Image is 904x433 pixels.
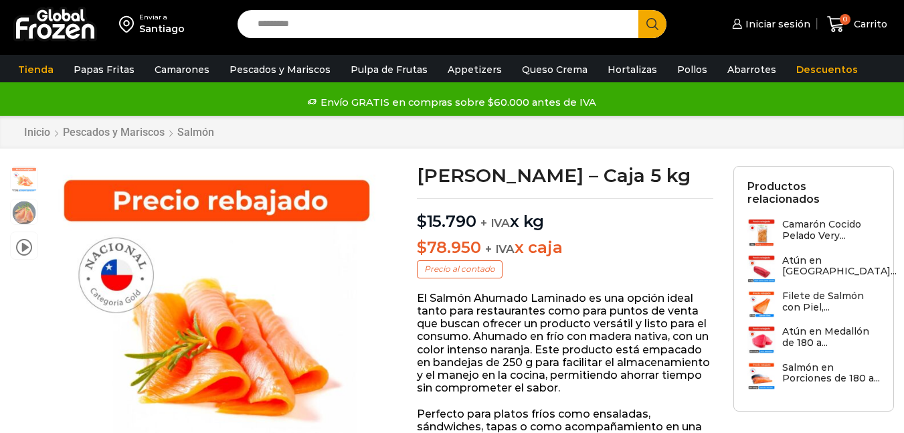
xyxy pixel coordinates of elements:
img: address-field-icon.svg [119,13,139,35]
a: Camarón Cocido Pelado Very... [747,219,880,248]
a: Descuentos [790,57,865,82]
bdi: 78.950 [417,238,480,257]
a: Pulpa de Frutas [344,57,434,82]
a: Papas Fritas [67,57,141,82]
bdi: 15.790 [417,211,476,231]
p: Precio al contado [417,260,503,278]
h3: Filete de Salmón con Piel,... [782,290,880,313]
a: Salmón en Porciones de 180 a... [747,362,880,391]
a: Atún en Medallón de 180 a... [747,326,880,355]
span: 0 [840,14,850,25]
a: Iniciar sesión [729,11,810,37]
a: Camarones [148,57,216,82]
a: Pescados y Mariscos [223,57,337,82]
p: El Salmón Ahumado Laminado es una opción ideal tanto para restaurantes como para puntos de venta ... [417,292,713,395]
p: x kg [417,198,713,232]
div: Enviar a [139,13,185,22]
span: salmon ahumado [11,167,37,193]
div: Santiago [139,22,185,35]
h2: Productos relacionados [747,180,880,205]
h1: [PERSON_NAME] – Caja 5 kg [417,166,713,185]
a: Inicio [23,126,51,139]
span: $ [417,211,427,231]
nav: Breadcrumb [23,126,215,139]
h3: Atún en Medallón de 180 a... [782,326,880,349]
a: Atún en [GEOGRAPHIC_DATA]... [747,255,897,284]
h3: Camarón Cocido Pelado Very... [782,219,880,242]
span: + IVA [485,242,515,256]
span: Carrito [850,17,887,31]
a: Pollos [670,57,714,82]
p: x caja [417,238,713,258]
button: Search button [638,10,666,38]
span: + IVA [480,216,510,230]
a: Filete de Salmón con Piel,... [747,290,880,319]
span: $ [417,238,427,257]
h3: Atún en [GEOGRAPHIC_DATA]... [782,255,897,278]
a: Appetizers [441,57,509,82]
a: Pescados y Mariscos [62,126,165,139]
a: Queso Crema [515,57,594,82]
a: Hortalizas [601,57,664,82]
a: Abarrotes [721,57,783,82]
a: Tienda [11,57,60,82]
span: salmon-ahumado [11,199,37,226]
h3: Salmón en Porciones de 180 a... [782,362,880,385]
span: Iniciar sesión [742,17,810,31]
a: 0 Carrito [824,9,891,40]
a: Salmón [177,126,215,139]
